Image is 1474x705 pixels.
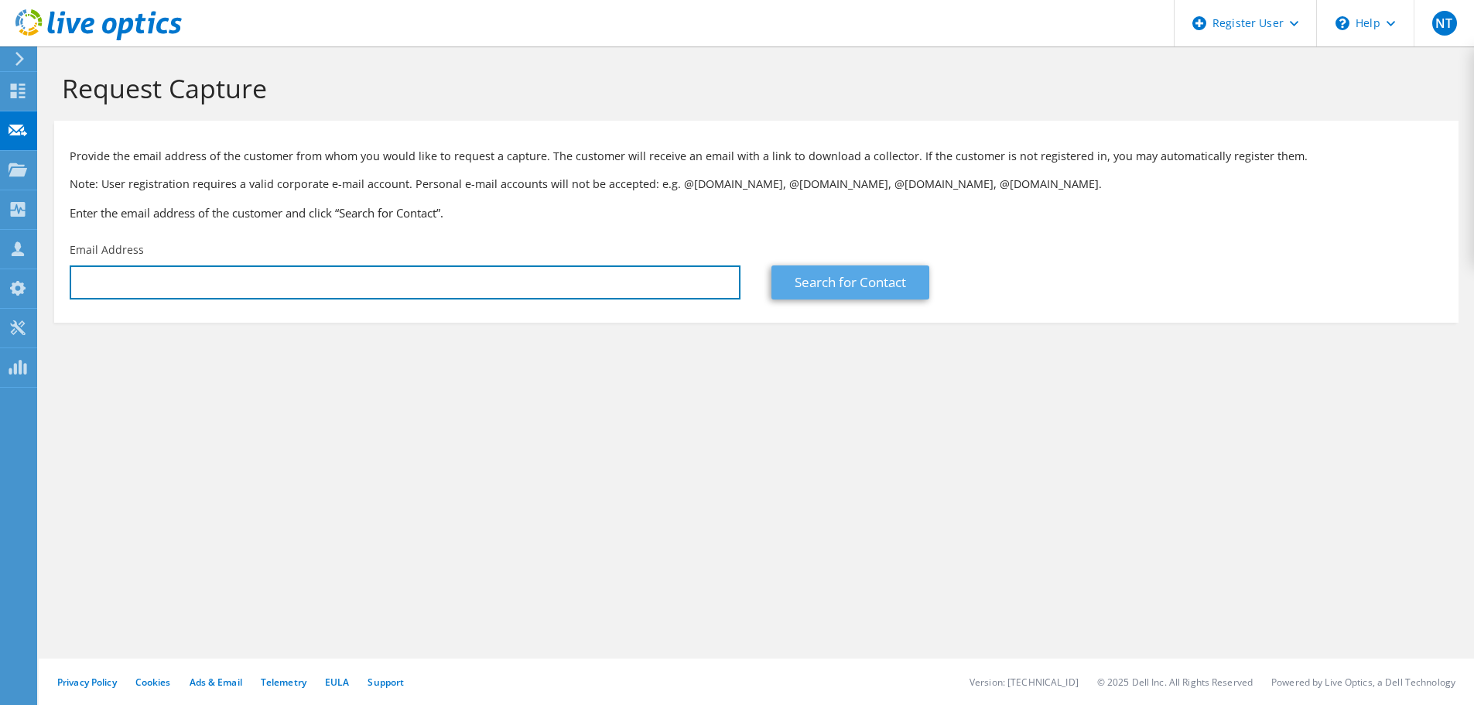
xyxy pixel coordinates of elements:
[261,676,306,689] a: Telemetry
[70,242,144,258] label: Email Address
[325,676,349,689] a: EULA
[970,676,1079,689] li: Version: [TECHNICAL_ID]
[70,204,1443,221] h3: Enter the email address of the customer and click “Search for Contact”.
[368,676,404,689] a: Support
[1271,676,1455,689] li: Powered by Live Optics, a Dell Technology
[62,72,1443,104] h1: Request Capture
[771,265,929,299] a: Search for Contact
[1432,11,1457,36] span: NT
[57,676,117,689] a: Privacy Policy
[1097,676,1253,689] li: © 2025 Dell Inc. All Rights Reserved
[190,676,242,689] a: Ads & Email
[1335,16,1349,30] svg: \n
[135,676,171,689] a: Cookies
[70,148,1443,165] p: Provide the email address of the customer from whom you would like to request a capture. The cust...
[70,176,1443,193] p: Note: User registration requires a valid corporate e-mail account. Personal e-mail accounts will ...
